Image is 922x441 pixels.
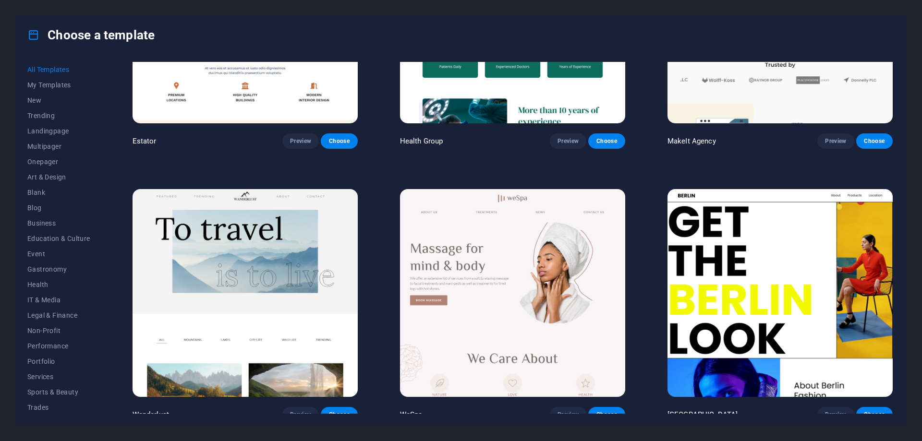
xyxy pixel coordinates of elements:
button: Preview [282,133,319,149]
button: Blank [27,185,90,200]
button: Education & Culture [27,231,90,246]
h4: Choose a template [27,27,155,43]
span: Performance [27,342,90,350]
button: Performance [27,338,90,354]
p: [GEOGRAPHIC_DATA] [667,410,738,419]
button: Preview [817,133,854,149]
span: Preview [825,411,846,418]
button: Business [27,215,90,231]
span: Multipager [27,143,90,150]
button: Multipager [27,139,90,154]
span: Choose [596,137,617,145]
span: Blank [27,189,90,196]
button: Health [27,277,90,292]
button: Non-Profit [27,323,90,338]
span: Gastronomy [27,265,90,273]
button: Preview [282,407,319,422]
button: Sports & Beauty [27,384,90,400]
span: Education & Culture [27,235,90,242]
button: Services [27,369,90,384]
button: Preview [550,407,586,422]
button: Blog [27,200,90,215]
span: Choose [864,137,885,145]
button: Legal & Finance [27,308,90,323]
span: All Templates [27,66,90,73]
button: Preview [817,407,854,422]
p: Wanderlust [133,410,169,419]
span: Non-Profit [27,327,90,334]
span: Services [27,373,90,381]
span: Art & Design [27,173,90,181]
p: Health Group [400,136,443,146]
button: New [27,93,90,108]
span: Onepager [27,158,90,166]
span: Preview [558,137,579,145]
span: Preview [558,411,579,418]
span: My Templates [27,81,90,89]
span: Choose [328,137,350,145]
button: Choose [321,407,357,422]
p: Estator [133,136,157,146]
span: Preview [825,137,846,145]
button: My Templates [27,77,90,93]
span: Health [27,281,90,288]
span: Business [27,219,90,227]
button: Gastronomy [27,262,90,277]
button: Choose [588,407,625,422]
span: Choose [328,411,350,418]
span: Sports & Beauty [27,388,90,396]
img: Wanderlust [133,189,358,396]
button: Portfolio [27,354,90,369]
button: Trades [27,400,90,415]
span: Preview [290,137,311,145]
p: WeSpa [400,410,423,419]
span: Trades [27,404,90,411]
span: New [27,96,90,104]
button: Choose [856,407,893,422]
button: Event [27,246,90,262]
button: Choose [321,133,357,149]
span: Event [27,250,90,258]
span: Choose [864,411,885,418]
span: Choose [596,411,617,418]
span: Trending [27,112,90,119]
span: Portfolio [27,358,90,365]
span: IT & Media [27,296,90,304]
button: All Templates [27,62,90,77]
span: Legal & Finance [27,311,90,319]
span: Preview [290,411,311,418]
p: MakeIt Agency [667,136,716,146]
img: WeSpa [400,189,625,396]
button: Onepager [27,154,90,169]
span: Blog [27,204,90,212]
button: Choose [588,133,625,149]
button: Preview [550,133,586,149]
img: BERLIN [667,189,893,396]
span: Landingpage [27,127,90,135]
button: Landingpage [27,123,90,139]
button: Trending [27,108,90,123]
button: Art & Design [27,169,90,185]
button: IT & Media [27,292,90,308]
button: Choose [856,133,893,149]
